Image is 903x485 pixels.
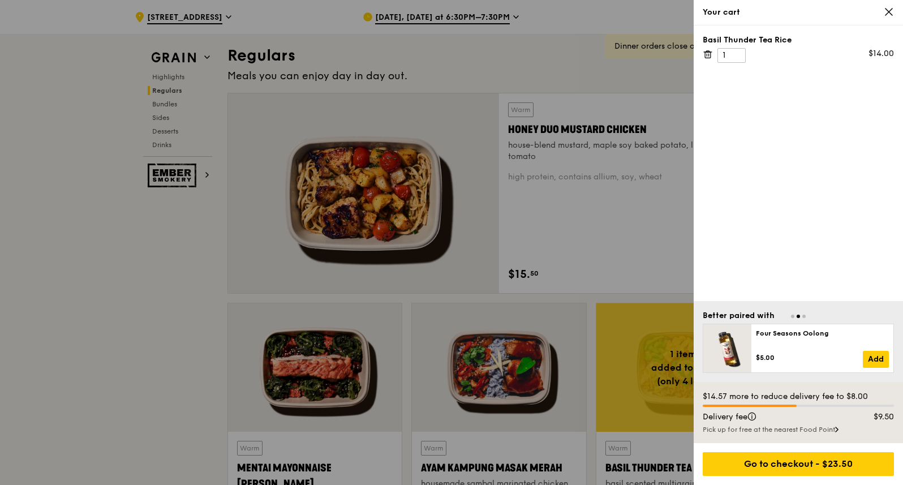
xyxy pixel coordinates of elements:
div: Go to checkout - $23.50 [703,452,894,476]
div: Better paired with [703,310,775,321]
div: Four Seasons Oolong [756,329,889,338]
div: Basil Thunder Tea Rice [703,35,894,46]
div: Delivery fee [696,411,850,423]
div: $5.00 [756,353,863,362]
a: Add [863,351,889,368]
div: $9.50 [850,411,901,423]
span: Go to slide 1 [791,315,794,318]
span: Go to slide 3 [802,315,806,318]
span: Go to slide 2 [797,315,800,318]
div: $14.57 more to reduce delivery fee to $8.00 [703,391,894,402]
div: $14.00 [868,48,894,59]
div: Pick up for free at the nearest Food Point [703,425,894,434]
div: Your cart [703,7,894,18]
